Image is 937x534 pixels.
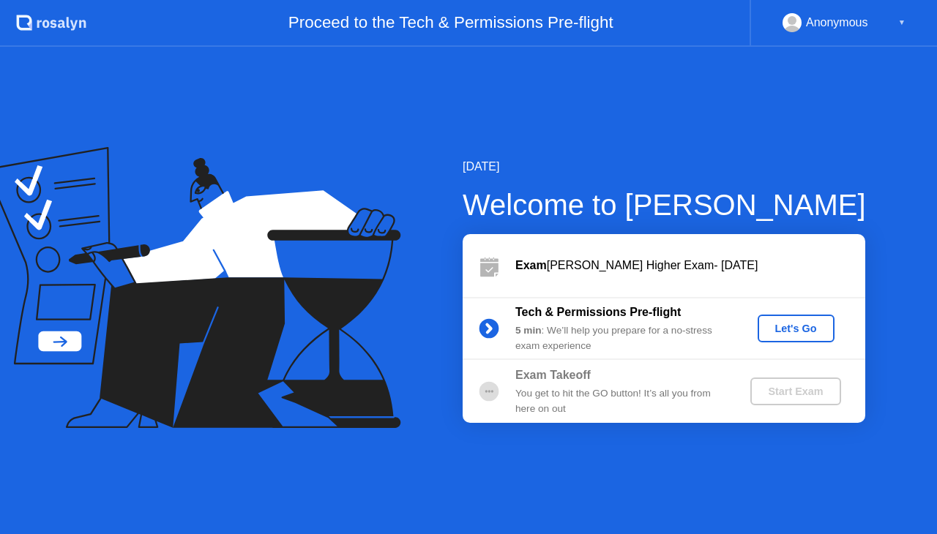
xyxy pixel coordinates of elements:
[898,13,906,32] div: ▼
[515,325,542,336] b: 5 min
[515,369,591,381] b: Exam Takeoff
[515,386,726,416] div: You get to hit the GO button! It’s all you from here on out
[515,306,681,318] b: Tech & Permissions Pre-flight
[758,315,835,342] button: Let's Go
[515,257,865,274] div: [PERSON_NAME] Higher Exam- [DATE]
[806,13,868,32] div: Anonymous
[515,323,726,353] div: : We’ll help you prepare for a no-stress exam experience
[463,183,866,227] div: Welcome to [PERSON_NAME]
[515,259,547,271] b: Exam
[750,377,840,405] button: Start Exam
[764,323,829,334] div: Let's Go
[463,158,866,176] div: [DATE]
[756,386,835,397] div: Start Exam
